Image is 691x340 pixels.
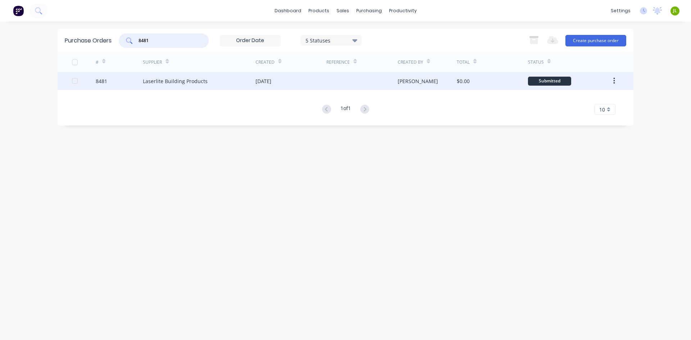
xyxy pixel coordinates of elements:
[385,5,420,16] div: productivity
[398,59,423,65] div: Created By
[306,36,357,44] div: 5 Statuses
[457,77,470,85] div: $0.00
[326,59,350,65] div: Reference
[305,5,333,16] div: products
[673,8,677,14] span: JL
[340,104,351,115] div: 1 of 1
[599,106,605,113] span: 10
[96,59,99,65] div: #
[96,77,107,85] div: 8481
[256,59,275,65] div: Created
[138,37,198,44] input: Search purchase orders...
[398,77,438,85] div: [PERSON_NAME]
[457,59,470,65] div: Total
[333,5,353,16] div: sales
[565,35,626,46] button: Create purchase order
[220,35,280,46] input: Order Date
[607,5,634,16] div: settings
[528,59,544,65] div: Status
[143,77,208,85] div: Laserlite Building Products
[13,5,24,16] img: Factory
[353,5,385,16] div: purchasing
[256,77,271,85] div: [DATE]
[271,5,305,16] a: dashboard
[65,36,112,45] div: Purchase Orders
[528,77,571,86] div: Submitted
[143,59,162,65] div: Supplier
